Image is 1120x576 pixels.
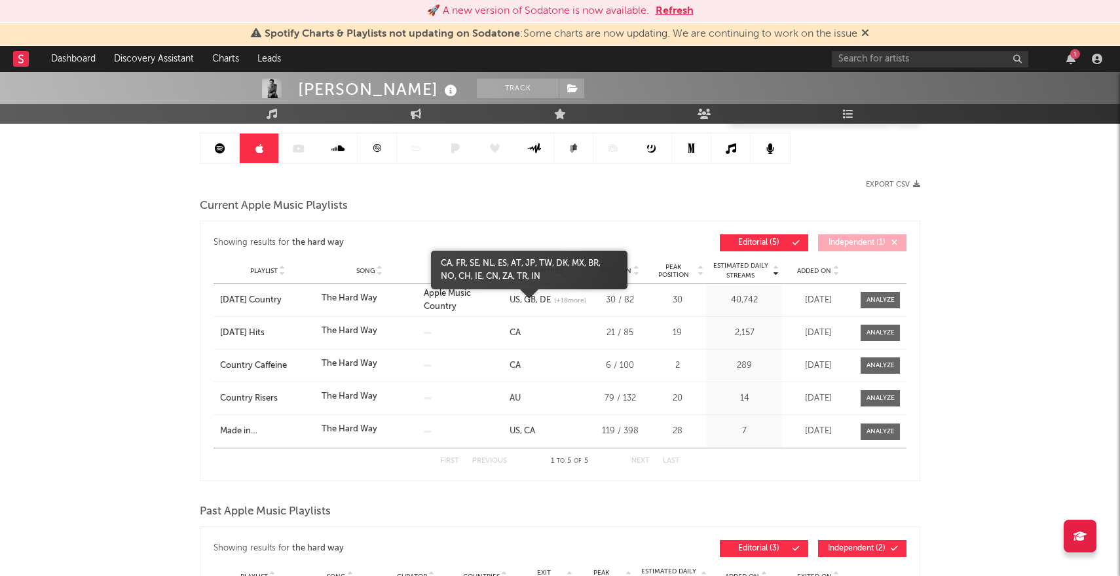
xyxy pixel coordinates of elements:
a: Country Risers [220,392,315,405]
a: Made in [GEOGRAPHIC_DATA] [220,425,315,438]
a: CA [441,259,452,268]
div: [DATE] [785,294,851,307]
button: Independent(1) [818,234,906,251]
span: Peak Position [651,263,696,279]
div: 28 [651,425,703,438]
button: 1 [1066,54,1075,64]
button: Export CSV [866,181,920,189]
a: MX [568,259,584,268]
div: The Hard Way [322,325,377,338]
a: Dashboard [42,46,105,72]
div: The Hard Way [322,390,377,403]
div: 6 / 100 [595,359,644,372]
a: AT [507,259,521,268]
a: US [510,296,520,304]
a: JP [521,259,535,268]
div: The Hard Way [322,292,377,305]
div: [PERSON_NAME] [298,79,460,100]
button: First [440,458,459,465]
a: BR [584,259,599,268]
div: 119 / 398 [595,425,644,438]
button: Editorial(5) [720,234,808,251]
a: US [510,427,520,435]
span: Editorial ( 3 ) [728,545,789,552]
div: 1 [1070,49,1080,59]
a: TR [513,272,527,280]
a: IE [471,272,482,280]
a: Discovery Assistant [105,46,203,72]
span: Estimated Daily Streams [710,261,771,281]
a: ZA [498,272,513,280]
button: Previous [472,458,507,465]
a: DE [536,296,551,304]
a: Charts [203,46,248,72]
a: CA [510,329,521,337]
a: GB [520,296,536,304]
div: the hard way [292,541,344,556]
span: to [557,458,565,464]
div: [DATE] [785,392,851,405]
a: CA [510,361,521,370]
div: Showing results for [214,234,560,251]
div: 30 / 82 [595,294,644,307]
div: 1 5 5 [533,454,605,469]
a: AU [510,394,521,403]
div: Showing results for [214,540,560,557]
div: the hard way [292,235,344,251]
span: Editorial ( 5 ) [728,239,789,247]
span: Dismiss [861,29,869,39]
div: 21 / 85 [595,327,644,340]
button: Last [663,458,680,465]
span: Past Apple Music Playlists [200,504,331,520]
span: Current Apple Music Playlists [200,198,348,214]
a: NO [441,259,601,281]
a: CN [482,272,498,280]
div: The Hard Way [322,423,377,436]
div: [DATE] [785,327,851,340]
a: TW [535,259,552,268]
span: of [574,458,582,464]
span: : Some charts are now updating. We are continuing to work on the issue [265,29,857,39]
div: 30 [651,294,703,307]
a: ES [494,259,507,268]
div: 79 / 132 [595,392,644,405]
div: 19 [651,327,703,340]
a: SE [466,259,479,268]
span: Independent ( 2 ) [827,545,887,552]
div: 14 [710,392,779,405]
div: 20 [651,392,703,405]
a: CA [520,427,535,435]
div: 2,157 [710,327,779,340]
button: Editorial(3) [720,540,808,557]
a: [DATE] Country [220,294,315,307]
div: 2 [651,359,703,372]
a: [DATE] Hits [220,327,315,340]
a: Country Caffeine [220,359,315,372]
a: CH [455,272,471,280]
button: Refresh [656,3,694,19]
span: Playlist [250,267,278,275]
div: 🚀 A new version of Sodatone is now available. [427,3,649,19]
input: Search for artists [832,51,1028,67]
div: The Hard Way [322,357,377,370]
span: Added On [797,267,831,275]
button: Next [631,458,650,465]
a: Apple Music Country [424,289,471,311]
a: Leads [248,46,290,72]
div: [DATE] [785,425,851,438]
a: NL [479,259,494,268]
button: Independent(2) [818,540,906,557]
div: [DATE] [785,359,851,372]
div: 289 [710,359,779,372]
a: FR [452,259,466,268]
div: 40,742 [710,294,779,307]
a: IN [527,272,540,280]
button: Track [477,79,559,98]
a: DK [552,259,568,268]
